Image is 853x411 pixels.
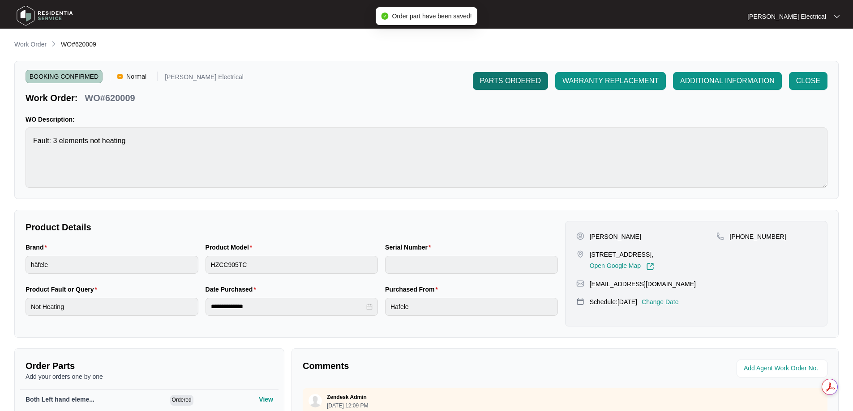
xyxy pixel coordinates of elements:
[26,92,77,104] p: Work Order:
[576,297,584,305] img: map-pin
[747,12,826,21] p: [PERSON_NAME] Electrical
[744,363,822,374] input: Add Agent Work Order No.
[206,256,378,274] input: Product Model
[590,263,654,271] a: Open Google Map
[385,243,434,252] label: Serial Number
[590,232,641,241] p: [PERSON_NAME]
[26,221,558,233] p: Product Details
[385,285,442,294] label: Purchased From
[26,298,198,316] input: Product Fault or Query
[646,263,654,271] img: Link-External
[26,127,827,188] textarea: Fault: 3 elements not heating
[117,74,123,79] img: Vercel Logo
[61,41,96,48] span: WO#620009
[590,280,696,288] p: [EMAIL_ADDRESS][DOMAIN_NAME]
[381,13,388,20] span: check-circle
[309,394,322,407] img: user.svg
[123,70,150,83] span: Normal
[642,297,679,306] p: Change Date
[385,256,558,274] input: Serial Number
[385,298,558,316] input: Purchased From
[327,394,367,401] p: Zendesk Admin
[14,40,47,49] p: Work Order
[555,72,666,90] button: WARRANTY REPLACEMENT
[26,256,198,274] input: Brand
[13,40,48,50] a: Work Order
[480,76,541,86] span: PARTS ORDERED
[85,92,135,104] p: WO#620009
[562,76,659,86] span: WARRANTY REPLACEMENT
[576,280,584,288] img: map-pin
[206,243,256,252] label: Product Model
[303,360,559,372] p: Comments
[590,250,654,259] p: [STREET_ADDRESS],
[259,395,273,404] p: View
[730,232,786,241] p: [PHONE_NUMBER]
[789,72,827,90] button: CLOSE
[26,372,273,381] p: Add your orders one by one
[473,72,548,90] button: PARTS ORDERED
[13,2,76,29] img: residentia service logo
[211,302,365,311] input: Date Purchased
[576,250,584,258] img: map-pin
[834,14,840,19] img: dropdown arrow
[576,232,584,240] img: user-pin
[26,396,94,403] span: Both Left hand eleme...
[716,232,724,240] img: map-pin
[680,76,775,86] span: ADDITIONAL INFORMATION
[392,13,472,20] span: Order part have been saved!
[50,40,57,47] img: chevron-right
[327,403,368,408] p: [DATE] 12:09 PM
[170,395,193,406] span: Ordered
[590,297,637,306] p: Schedule: [DATE]
[26,360,273,372] p: Order Parts
[165,74,244,83] p: [PERSON_NAME] Electrical
[673,72,782,90] button: ADDITIONAL INFORMATION
[796,76,820,86] span: CLOSE
[206,285,260,294] label: Date Purchased
[26,70,103,83] span: BOOKING CONFIRMED
[26,243,51,252] label: Brand
[26,285,101,294] label: Product Fault or Query
[26,115,827,124] p: WO Description:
